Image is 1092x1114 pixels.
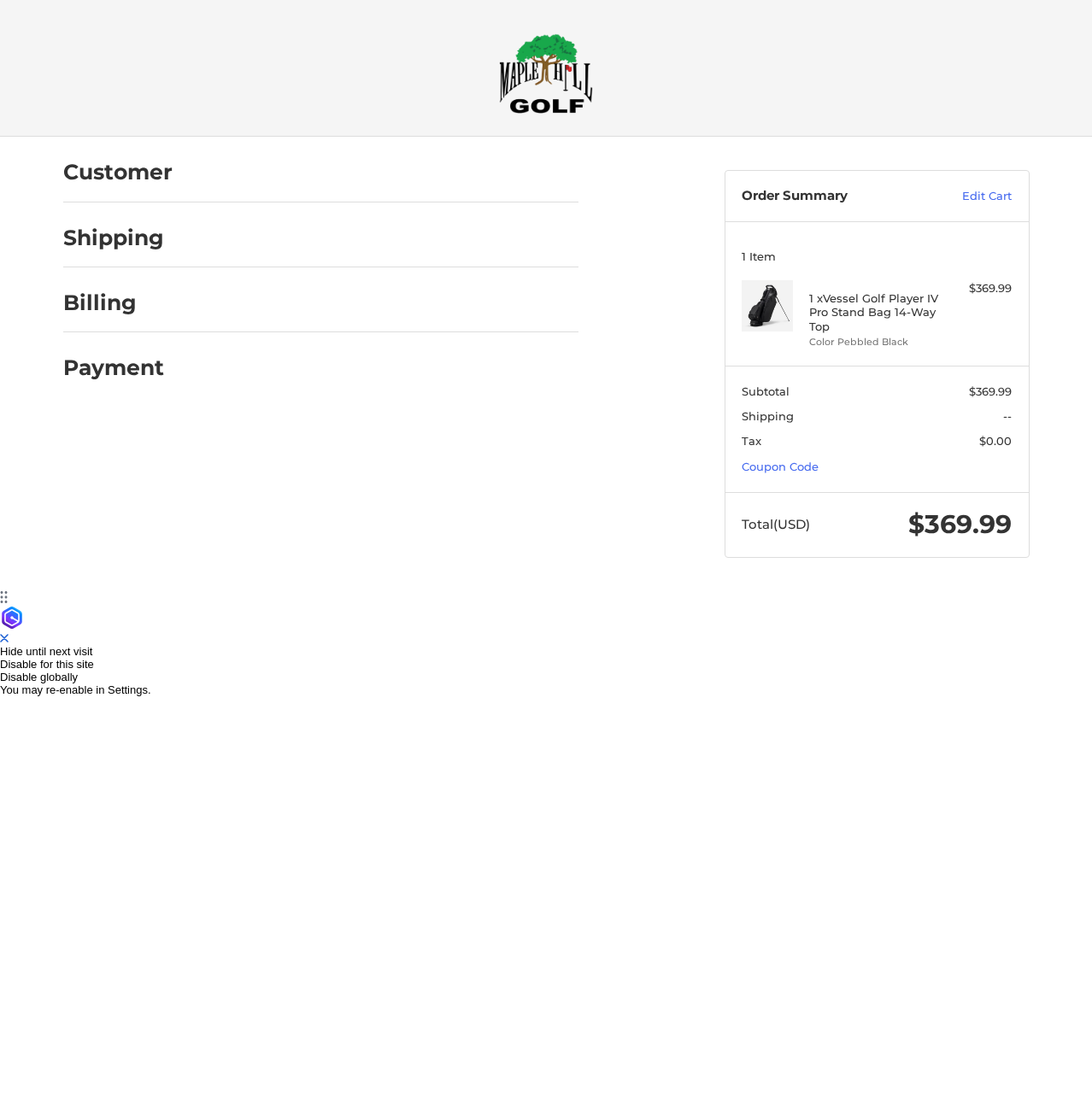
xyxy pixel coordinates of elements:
a: Edit Cart [925,188,1012,205]
span: Subtotal [742,384,790,398]
h4: 1 x Vessel Golf Player IV Pro Stand Bag 14-Way Top [809,291,940,333]
span: Total (USD) [742,516,810,532]
span: Shipping [742,409,794,423]
h3: 1 Item [742,249,1012,263]
iframe: Google Customer Reviews [951,1068,1092,1114]
span: $0.00 [979,434,1012,448]
h2: Payment [63,355,164,381]
li: Color Pebbled Black [809,335,940,349]
span: -- [1003,409,1012,423]
span: Tax [742,434,761,448]
img: Maple Hill Golf [499,33,593,114]
a: Coupon Code [742,460,819,473]
h2: Customer [63,159,173,185]
iframe: Gorgias live chat messenger [17,1041,203,1097]
span: $369.99 [969,384,1012,398]
h3: Order Summary [742,188,925,205]
span: $369.99 [908,508,1012,540]
div: $369.99 [944,280,1012,297]
h2: Billing [63,290,163,316]
h2: Shipping [63,225,164,251]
